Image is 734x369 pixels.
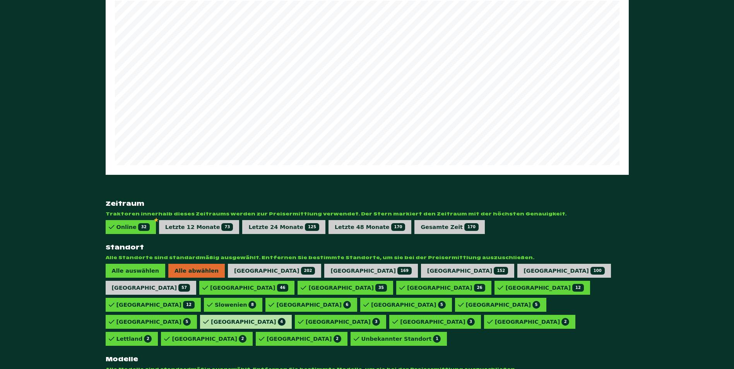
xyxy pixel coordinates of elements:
strong: Zeitraum [106,200,629,208]
div: [GEOGRAPHIC_DATA] [308,284,387,292]
span: 12 [183,301,195,309]
div: [GEOGRAPHIC_DATA] [407,284,485,292]
div: [GEOGRAPHIC_DATA] [116,301,195,309]
span: 5 [183,318,191,326]
div: Letzte 24 Monate [248,223,319,231]
div: [GEOGRAPHIC_DATA] [276,301,351,309]
div: [GEOGRAPHIC_DATA] [267,335,341,343]
span: 170 [391,223,405,231]
div: [GEOGRAPHIC_DATA] [234,267,315,275]
span: 100 [590,267,605,275]
div: Unbekannter Standort [361,335,441,343]
div: [GEOGRAPHIC_DATA] [116,318,191,326]
span: 125 [305,223,319,231]
div: [GEOGRAPHIC_DATA] [466,301,541,309]
div: [GEOGRAPHIC_DATA] [495,318,570,326]
span: 2 [334,335,341,343]
div: [GEOGRAPHIC_DATA] [306,318,380,326]
span: 6 [343,301,351,309]
span: 26 [474,284,486,292]
div: [GEOGRAPHIC_DATA] [330,267,411,275]
div: [GEOGRAPHIC_DATA] [210,284,288,292]
span: 4 [278,318,286,326]
span: 1 [433,335,441,343]
span: 12 [572,284,584,292]
span: 46 [277,284,289,292]
div: [GEOGRAPHIC_DATA] [112,284,190,292]
span: 8 [248,301,256,309]
strong: Standort [106,243,629,251]
span: 202 [301,267,315,275]
div: [GEOGRAPHIC_DATA] [524,267,604,275]
div: [GEOGRAPHIC_DATA] [427,267,508,275]
span: 5 [438,301,446,309]
span: 2 [239,335,246,343]
span: 57 [178,284,190,292]
div: Slowenien [215,301,256,309]
div: Online [116,223,150,231]
div: [GEOGRAPHIC_DATA] [172,335,246,343]
span: Alle Standorte sind standardmäßig ausgewählt. Entfernen Sie bestimmte Standorte, um sie bei der P... [106,255,629,261]
div: [GEOGRAPHIC_DATA] [371,301,446,309]
span: 5 [532,301,540,309]
span: 2 [144,335,152,343]
span: 3 [467,318,475,326]
span: Alle abwählen [168,264,225,278]
div: Letzte 48 Monate [335,223,405,231]
span: 170 [464,223,479,231]
div: [GEOGRAPHIC_DATA] [211,318,286,326]
span: 152 [494,267,508,275]
div: [GEOGRAPHIC_DATA] [505,284,583,292]
div: Letzte 12 Monate [165,223,233,231]
span: Alle auswählen [106,264,165,278]
span: Traktoren innerhalb dieses Zeitraums werden zur Preisermittlung verwendet. Der Stern markiert den... [106,211,629,217]
strong: Modelle [106,355,629,363]
span: 35 [375,284,387,292]
div: [GEOGRAPHIC_DATA] [400,318,475,326]
div: Gesamte Zeit [421,223,478,231]
span: 32 [138,223,150,231]
span: 169 [397,267,412,275]
span: 3 [372,318,380,326]
div: Lettland [116,335,152,343]
span: 2 [561,318,569,326]
span: 73 [221,223,233,231]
